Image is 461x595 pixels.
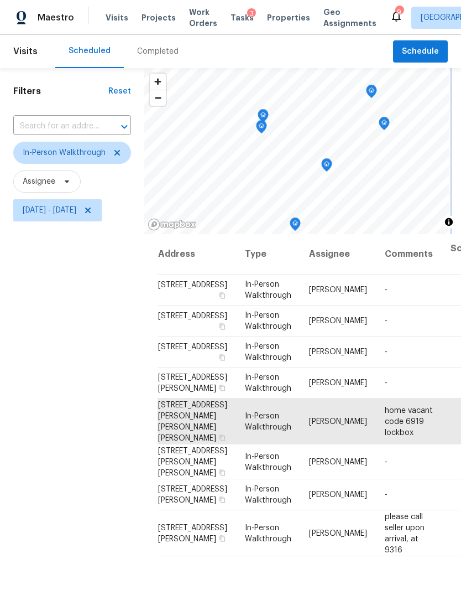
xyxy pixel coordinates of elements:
button: Zoom in [150,74,166,90]
span: [STREET_ADDRESS][PERSON_NAME][PERSON_NAME] [158,447,227,477]
th: Comments [376,234,442,275]
span: [PERSON_NAME] [309,458,367,465]
th: Address [158,234,236,275]
button: Copy Address [217,533,227,543]
span: In-Person Walkthrough [245,343,291,361]
span: Projects [142,12,176,23]
button: Copy Address [217,353,227,363]
span: In-Person Walkthrough [245,524,291,542]
button: Schedule [393,40,448,63]
span: [STREET_ADDRESS] [158,343,227,351]
span: [PERSON_NAME] [309,491,367,499]
span: [STREET_ADDRESS] [158,281,227,289]
span: [PERSON_NAME] [309,529,367,537]
button: Toggle attribution [442,215,455,229]
div: Reset [108,86,131,97]
div: Map marker [379,117,390,134]
div: 9 [395,7,403,18]
span: [STREET_ADDRESS][PERSON_NAME] [158,374,227,392]
button: Open [117,119,132,134]
span: In-Person Walkthrough [245,452,291,471]
span: Schedule [402,45,439,59]
span: - [385,317,387,325]
th: Type [236,234,300,275]
span: - [385,348,387,356]
th: Assignee [300,234,376,275]
input: Search for an address... [13,118,100,135]
span: Properties [267,12,310,23]
div: Map marker [366,85,377,102]
span: - [385,491,387,499]
span: Visits [13,39,38,64]
span: - [385,286,387,294]
span: [STREET_ADDRESS][PERSON_NAME] [158,524,227,542]
span: [STREET_ADDRESS] [158,312,227,320]
span: - [385,458,387,465]
div: Map marker [256,120,267,137]
button: Zoom out [150,90,166,106]
span: please call seller upon arrival, at 9316 [385,513,425,553]
div: Map marker [321,158,332,175]
button: Copy Address [217,383,227,393]
span: Toggle attribution [446,216,452,228]
button: Copy Address [217,432,227,442]
div: Map marker [258,109,269,126]
span: In-Person Walkthrough [23,147,106,158]
span: - [385,379,387,387]
div: Scheduled [69,45,111,56]
a: Mapbox homepage [148,218,196,231]
span: [PERSON_NAME] [309,317,367,325]
button: Copy Address [217,495,227,505]
div: Completed [137,46,179,57]
span: [PERSON_NAME] [309,286,367,294]
button: Copy Address [217,322,227,332]
span: [PERSON_NAME] [309,348,367,356]
span: Geo Assignments [323,7,376,29]
h1: Filters [13,86,108,97]
canvas: Map [144,68,449,234]
span: [PERSON_NAME] [309,417,367,425]
span: [STREET_ADDRESS][PERSON_NAME][PERSON_NAME][PERSON_NAME] [158,401,227,442]
span: Maestro [38,12,74,23]
span: In-Person Walkthrough [245,281,291,299]
span: [DATE] - [DATE] [23,205,76,216]
span: [PERSON_NAME] [309,379,367,387]
span: In-Person Walkthrough [245,312,291,330]
button: Copy Address [217,291,227,301]
span: In-Person Walkthrough [245,485,291,504]
span: home vacant code 6919 lockbox [385,406,433,436]
span: In-Person Walkthrough [245,374,291,392]
span: Work Orders [189,7,217,29]
span: Visits [106,12,128,23]
span: Assignee [23,176,55,187]
span: [STREET_ADDRESS][PERSON_NAME] [158,485,227,504]
button: Copy Address [217,467,227,477]
span: Tasks [230,14,254,22]
div: 3 [247,8,256,19]
span: In-Person Walkthrough [245,412,291,431]
div: Map marker [290,218,301,235]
